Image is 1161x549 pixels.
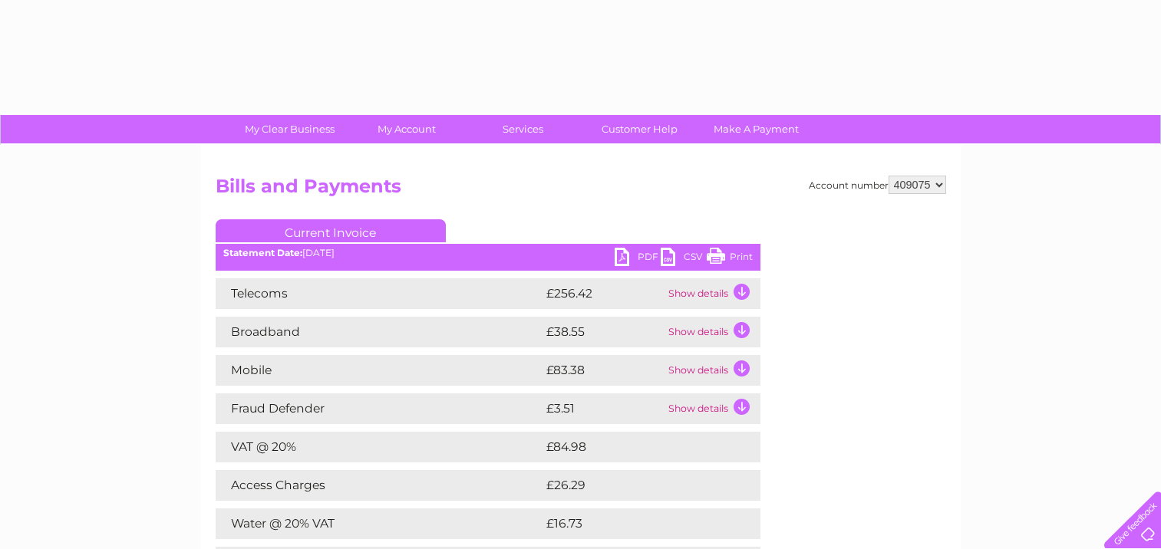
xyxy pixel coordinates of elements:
div: Account number [809,176,946,194]
td: Telecoms [216,278,543,309]
td: Show details [665,278,760,309]
a: Print [707,248,753,270]
td: £256.42 [543,278,665,309]
td: £16.73 [543,508,728,539]
a: Current Invoice [216,219,446,242]
td: £3.51 [543,393,665,424]
td: Show details [665,317,760,347]
td: VAT @ 20% [216,432,543,462]
a: My Account [343,115,470,143]
td: £38.55 [543,317,665,347]
td: Broadband [216,317,543,347]
td: Fraud Defender [216,393,543,424]
td: £83.38 [543,355,665,386]
td: Show details [665,355,760,386]
td: Water @ 20% VAT [216,508,543,539]
td: £84.98 [543,432,731,462]
b: Statement Date: [223,247,302,258]
td: Access Charges [216,470,543,501]
td: Mobile [216,355,543,386]
td: £26.29 [543,470,730,501]
a: Services [460,115,586,143]
div: [DATE] [216,248,760,258]
h2: Bills and Payments [216,176,946,205]
a: CSV [661,248,707,270]
a: My Clear Business [226,115,353,143]
a: PDF [615,248,661,270]
a: Make A Payment [693,115,820,143]
td: Show details [665,393,760,424]
a: Customer Help [576,115,703,143]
